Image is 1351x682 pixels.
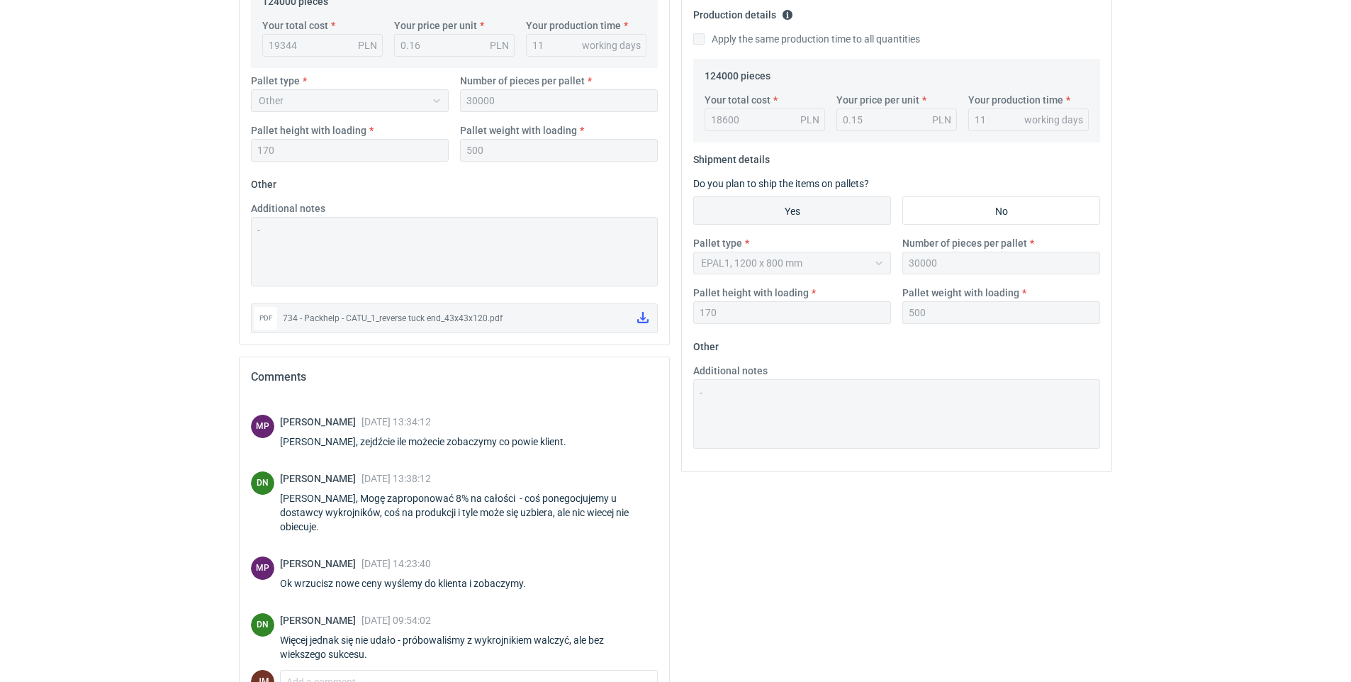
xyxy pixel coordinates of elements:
span: [DATE] 14:23:40 [361,558,431,569]
div: Ok wrzucisz nowe ceny wyślemy do klienta i zobaczymy. [280,576,543,591]
label: Pallet type [693,236,742,250]
label: Number of pieces per pallet [460,74,585,88]
label: Your production time [526,18,621,33]
figcaption: DN [251,471,274,495]
div: working days [582,38,641,52]
textarea: - [251,217,658,286]
label: Your price per unit [836,93,919,107]
label: Your total cost [705,93,770,107]
span: [DATE] 13:38:12 [361,473,431,484]
div: Dawid Nowak [251,471,274,495]
label: Apply the same production time to all quantities [693,32,920,46]
legend: 124000 pieces [705,65,770,82]
span: [DATE] 09:54:02 [361,615,431,626]
div: working days [1024,113,1083,127]
legend: Other [251,173,276,190]
div: [PERSON_NAME], Mogę zaproponować 8% na całości - coś ponegocjujemy u dostawcy wykrojników, coś na... [280,491,658,534]
span: [PERSON_NAME] [280,416,361,427]
span: [DATE] 13:34:12 [361,416,431,427]
div: [PERSON_NAME], zejdźcie ile możecie zobaczymy co powie klient. [280,435,583,449]
div: pdf [254,307,277,330]
span: [PERSON_NAME] [280,615,361,626]
h2: Comments [251,369,658,386]
textarea: - [693,379,1100,449]
label: Pallet weight with loading [902,286,1019,300]
label: Your production time [968,93,1063,107]
label: Additional notes [693,364,768,378]
label: Pallet height with loading [693,286,809,300]
label: Pallet type [251,74,300,88]
label: Additional notes [251,201,325,216]
span: [PERSON_NAME] [280,473,361,484]
figcaption: DN [251,613,274,637]
figcaption: MP [251,415,274,438]
label: Pallet weight with loading [460,123,577,138]
div: PLN [490,38,509,52]
label: Pallet height with loading [251,123,366,138]
div: Michał Palasek [251,557,274,580]
figcaption: MP [251,557,274,580]
label: Your total cost [262,18,328,33]
div: 734 - Packhelp - CATU_1_reverse tuck end_43x43x120.pdf [283,311,626,325]
label: Number of pieces per pallet [902,236,1027,250]
div: Michał Palasek [251,415,274,438]
div: Dawid Nowak [251,613,274,637]
div: PLN [358,38,377,52]
legend: Other [693,335,719,352]
label: Do you plan to ship the items on pallets? [693,178,869,189]
legend: Shipment details [693,148,770,165]
div: PLN [800,113,819,127]
div: PLN [932,113,951,127]
legend: Production details [693,4,793,21]
div: Więcej jednak się nie udało - próbowaliśmy z wykrojnikiem walczyć, ale bez wiekszego sukcesu. [280,633,658,661]
label: Your price per unit [394,18,477,33]
span: [PERSON_NAME] [280,558,361,569]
